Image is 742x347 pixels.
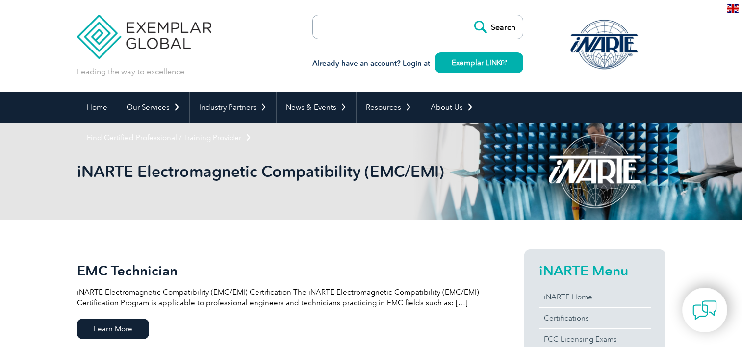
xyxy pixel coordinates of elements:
a: Certifications [539,308,651,328]
h3: Already have an account? Login at [312,57,523,70]
a: Exemplar LINK [435,52,523,73]
a: Find Certified Professional / Training Provider [77,123,261,153]
a: iNARTE Home [539,287,651,307]
h1: iNARTE Electromagnetic Compatibility (EMC/EMI) [77,162,454,181]
a: News & Events [277,92,356,123]
a: About Us [421,92,483,123]
h2: iNARTE Menu [539,263,651,278]
img: contact-chat.png [692,298,717,322]
h2: EMC Technician [77,263,489,278]
input: Search [469,15,523,39]
img: open_square.png [501,60,507,65]
span: Learn More [77,319,149,339]
p: iNARTE Electromagnetic Compatibility (EMC/EMI) Certification The iNARTE Electromagnetic Compatibi... [77,287,489,308]
a: Home [77,92,117,123]
img: en [727,4,739,13]
a: Industry Partners [190,92,276,123]
a: Resources [357,92,421,123]
p: Leading the way to excellence [77,66,184,77]
a: Our Services [117,92,189,123]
